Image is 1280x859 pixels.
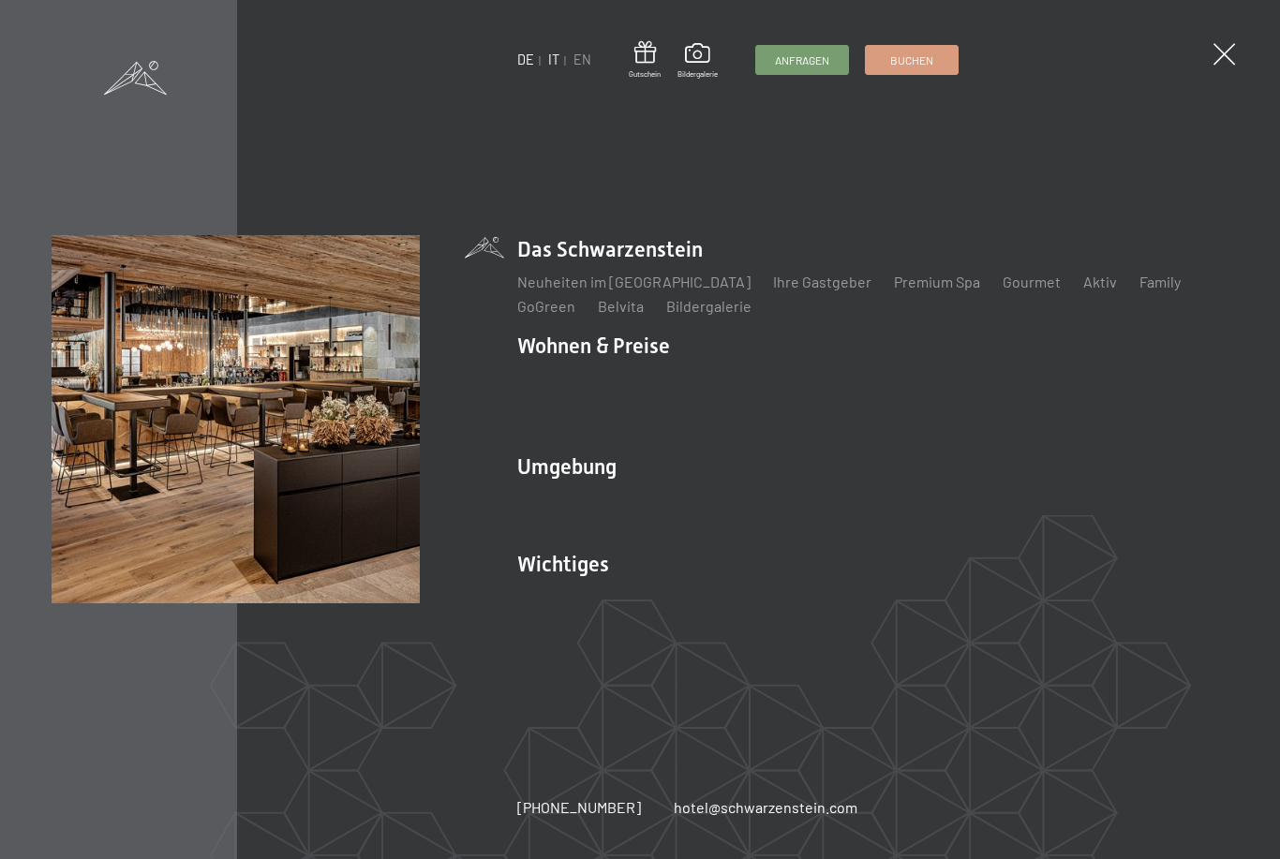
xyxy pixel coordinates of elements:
[573,52,591,67] a: EN
[517,798,641,816] span: [PHONE_NUMBER]
[677,69,718,80] span: Bildergalerie
[894,273,980,290] a: Premium Spa
[677,43,718,79] a: Bildergalerie
[517,297,575,315] a: GoGreen
[629,69,661,80] span: Gutschein
[629,41,661,80] a: Gutschein
[548,52,559,67] a: IT
[773,273,871,290] a: Ihre Gastgeber
[517,273,751,290] a: Neuheiten im [GEOGRAPHIC_DATA]
[1083,273,1117,290] a: Aktiv
[890,52,933,68] span: Buchen
[1139,273,1181,290] a: Family
[1003,273,1061,290] a: Gourmet
[517,52,534,67] a: DE
[866,46,958,74] a: Buchen
[674,797,857,818] a: hotel@schwarzenstein.com
[598,297,644,315] a: Belvita
[756,46,848,74] a: Anfragen
[666,297,752,315] a: Bildergalerie
[517,797,641,818] a: [PHONE_NUMBER]
[775,52,829,68] span: Anfragen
